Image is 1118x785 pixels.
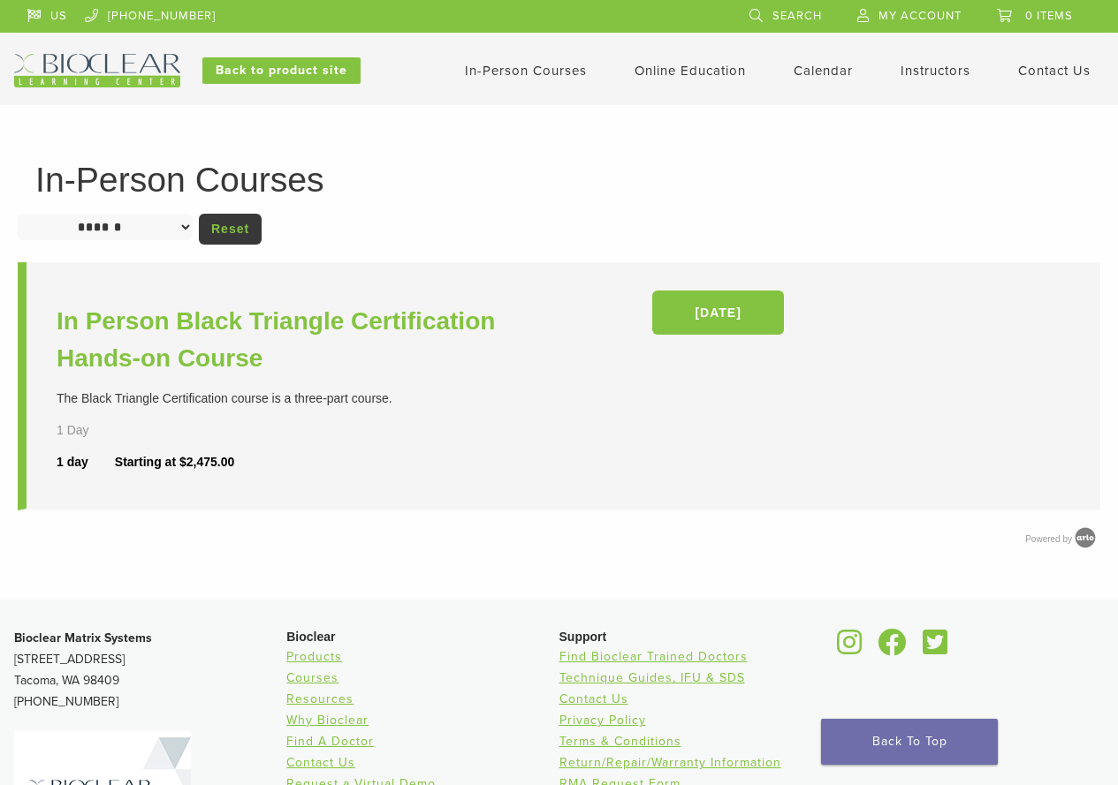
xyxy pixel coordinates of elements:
a: Find Bioclear Trained Doctors [559,649,748,664]
a: Resources [286,691,354,706]
a: Privacy Policy [559,713,646,728]
a: Powered by [1025,534,1100,544]
a: Contact Us [286,755,355,770]
span: Bioclear [286,630,335,644]
a: In-Person Courses [465,63,587,79]
a: Courses [286,670,338,685]
a: Return/Repair/Warranty Information [559,755,781,770]
a: Bioclear [916,639,954,657]
div: Starting at $2,475.00 [115,453,234,472]
a: Products [286,649,342,664]
a: Back to product site [202,57,361,84]
div: 1 Day [57,421,133,440]
span: Search [772,9,822,23]
a: Bioclear [872,639,913,657]
img: Arlo training & Event Software [1072,525,1099,551]
a: Find A Doctor [286,734,374,749]
span: My Account [878,9,962,23]
a: Back To Top [821,719,998,765]
a: [DATE] [652,291,784,335]
a: Online Education [635,63,746,79]
a: Technique Guides, IFU & SDS [559,670,745,685]
a: Instructors [901,63,970,79]
a: Contact Us [1018,63,1091,79]
strong: Bioclear Matrix Systems [14,630,152,645]
img: Bioclear [14,54,180,87]
a: Bioclear [832,639,869,657]
span: 0 items [1025,9,1073,23]
a: Calendar [794,63,853,79]
div: The Black Triangle Certification course is a three-part course. [57,389,564,408]
a: Terms & Conditions [559,734,681,749]
div: 1 day [57,453,115,472]
p: [STREET_ADDRESS] Tacoma, WA 98409 [PHONE_NUMBER] [14,628,286,713]
a: Reset [199,214,262,245]
a: Why Bioclear [286,713,369,728]
span: Support [559,630,607,644]
a: Contact Us [559,691,628,706]
h1: In-Person Courses [35,162,1083,197]
a: In Person Black Triangle Certification Hands-on Course [57,303,564,377]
